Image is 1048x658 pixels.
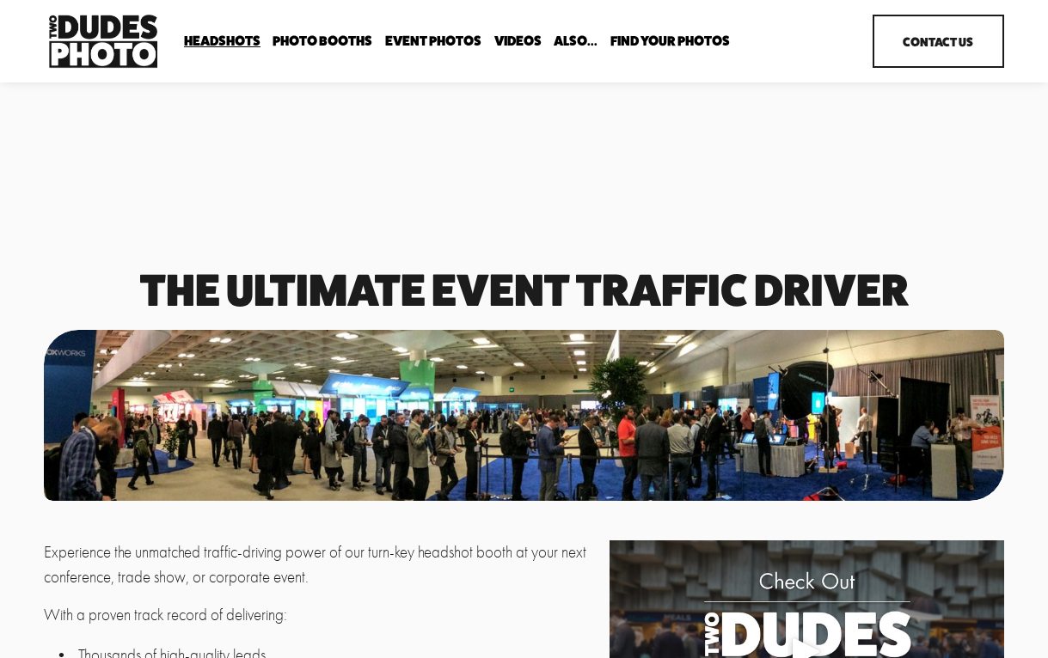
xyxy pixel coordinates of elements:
[873,15,1004,69] a: Contact Us
[385,34,481,50] a: Event Photos
[610,34,730,50] a: folder dropdown
[273,34,372,48] span: Photo Booths
[184,34,260,48] span: Headshots
[273,34,372,50] a: folder dropdown
[610,34,730,48] span: Find Your Photos
[44,603,600,627] p: With a proven track record of delivering:
[554,34,598,50] a: folder dropdown
[554,34,598,48] span: Also...
[44,540,600,589] p: Experience the unmatched traffic-driving power of our turn-key headshot booth at your next confer...
[44,270,1004,310] h1: The Ultimate event traffic driver
[494,34,542,50] a: Videos
[44,10,162,72] img: Two Dudes Photo | Headshots, Portraits &amp; Photo Booths
[184,34,260,50] a: folder dropdown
